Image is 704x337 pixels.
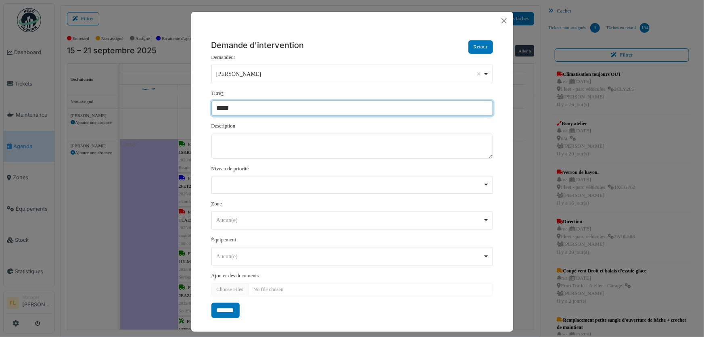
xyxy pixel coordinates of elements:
[211,200,222,208] label: Zone
[211,90,224,97] label: Titre
[216,216,483,224] div: Aucun(e)
[468,40,493,54] button: Retour
[211,165,249,173] label: Niveau de priorité
[216,252,483,261] div: Aucun(e)
[211,236,236,244] label: Équipement
[475,70,483,78] button: Remove item: '2069'
[211,122,236,130] label: Description
[211,272,259,280] label: Ajouter des documents
[216,70,483,78] div: [PERSON_NAME]
[211,54,236,61] label: Demandeur
[211,40,304,50] h5: Demande d'intervention
[498,15,510,27] button: Close
[221,90,224,96] abbr: Requis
